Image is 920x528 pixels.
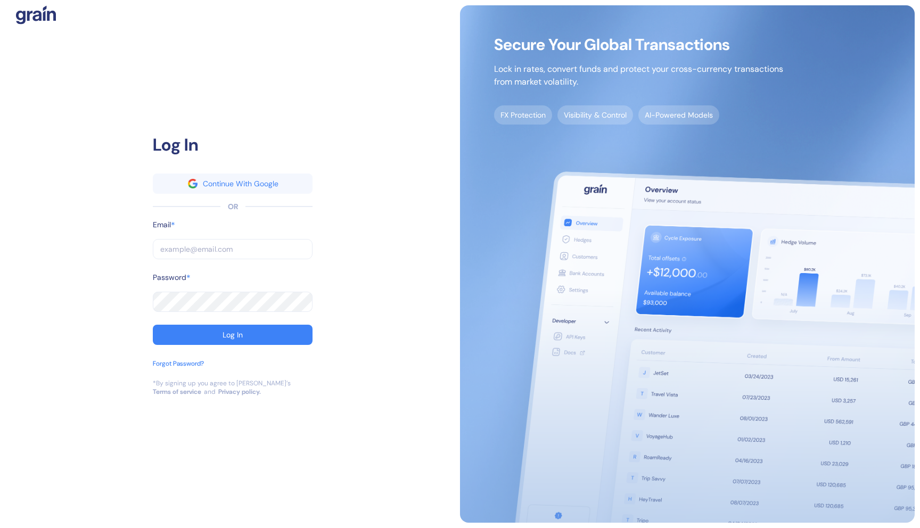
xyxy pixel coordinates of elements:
span: Secure Your Global Transactions [494,39,783,50]
img: google [188,179,198,188]
a: Terms of service [153,387,201,396]
a: Privacy policy. [218,387,261,396]
span: AI-Powered Models [638,105,719,125]
input: example@email.com [153,239,313,259]
div: Log In [223,331,243,339]
button: Log In [153,325,313,345]
img: signup-main-image [460,5,915,523]
p: Lock in rates, convert funds and protect your cross-currency transactions from market volatility. [494,63,783,88]
span: Visibility & Control [557,105,633,125]
label: Password [153,272,186,283]
div: Log In [153,132,313,158]
button: Forgot Password? [153,359,204,379]
div: *By signing up you agree to [PERSON_NAME]’s [153,379,291,387]
button: googleContinue With Google [153,174,313,194]
div: Forgot Password? [153,359,204,368]
span: FX Protection [494,105,552,125]
div: OR [228,201,238,212]
div: Continue With Google [203,180,278,187]
img: logo [16,5,56,24]
label: Email [153,219,171,230]
div: and [204,387,216,396]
